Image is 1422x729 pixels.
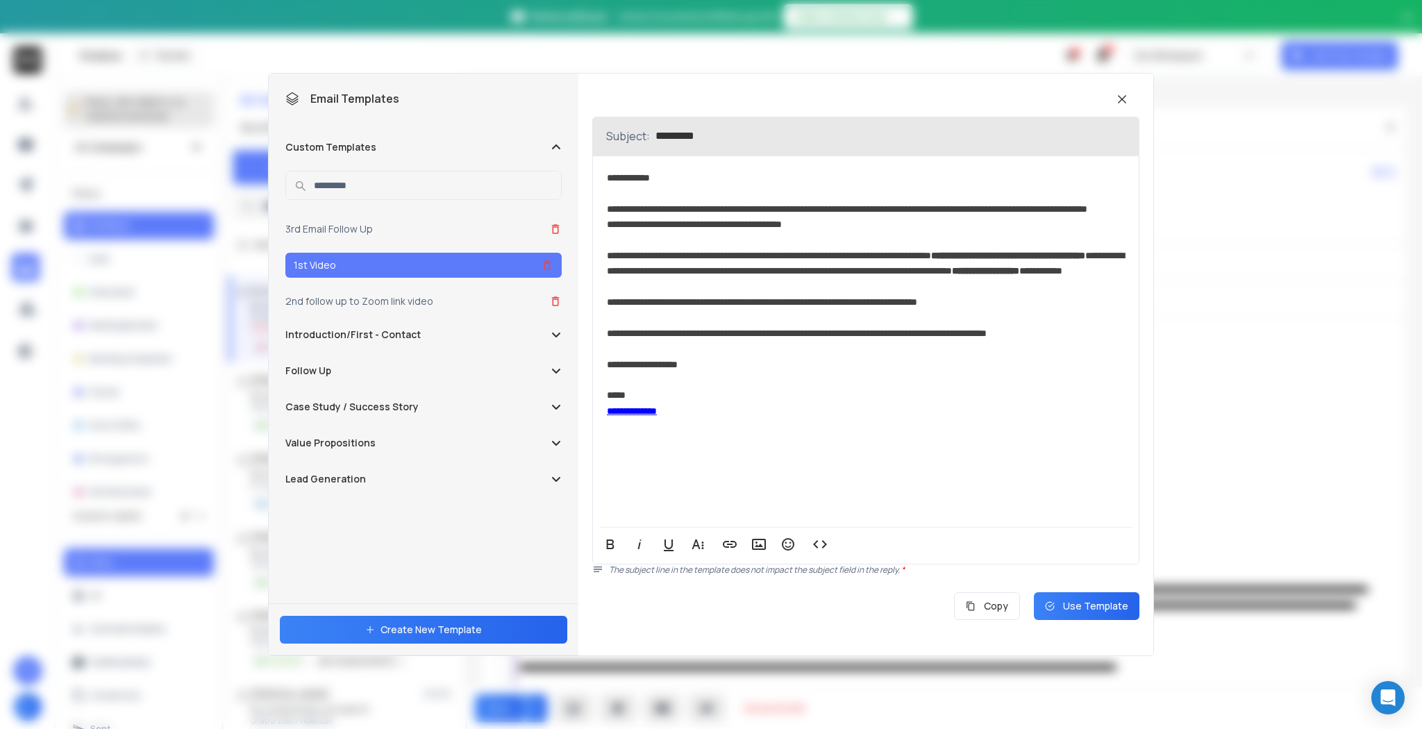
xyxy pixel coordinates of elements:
div: Open Intercom Messenger [1371,681,1405,714]
button: Emoticons [775,530,801,558]
p: Subject: [606,128,650,144]
button: Create New Template [280,616,567,644]
button: Follow Up [285,364,562,378]
button: Italic (Ctrl+I) [626,530,653,558]
button: Code View [807,530,833,558]
span: reply. [880,564,905,576]
p: The subject line in the template does not impact the subject field in the [609,564,1140,576]
button: Use Template [1034,592,1139,620]
button: Insert Link (Ctrl+K) [717,530,743,558]
button: Lead Generation [285,472,562,486]
button: More Text [685,530,711,558]
button: Copy [954,592,1020,620]
button: Introduction/First - Contact [285,328,562,342]
button: Value Propositions [285,436,562,450]
button: Insert Image (Ctrl+P) [746,530,772,558]
button: Case Study / Success Story [285,400,562,414]
button: Underline (Ctrl+U) [655,530,682,558]
button: Bold (Ctrl+B) [597,530,624,558]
